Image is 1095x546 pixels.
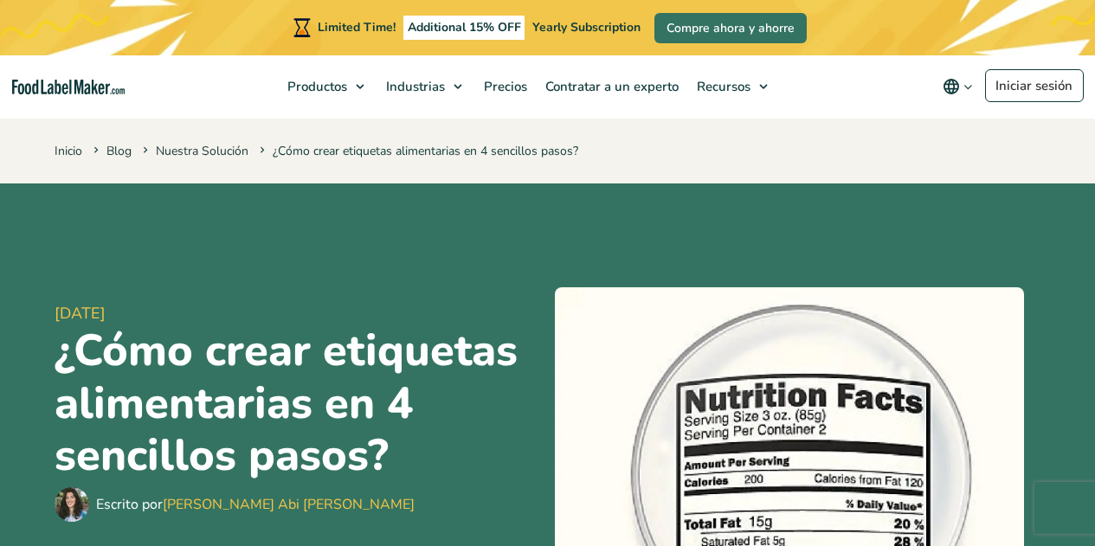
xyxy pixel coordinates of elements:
[96,494,415,515] div: Escrito por
[106,143,132,159] a: Blog
[985,69,1084,102] a: Iniciar sesión
[654,13,807,43] a: Compre ahora y ahorre
[55,143,82,159] a: Inicio
[163,495,415,514] a: [PERSON_NAME] Abi [PERSON_NAME]
[692,78,752,95] span: Recursos
[55,487,89,522] img: Maria Abi Hanna - Etiquetadora de alimentos
[688,55,776,118] a: Recursos
[318,19,396,35] span: Limited Time!
[55,302,541,325] span: [DATE]
[256,143,578,159] span: ¿Cómo crear etiquetas alimentarias en 4 sencillos pasos?
[156,143,248,159] a: Nuestra Solución
[381,78,447,95] span: Industrias
[479,78,529,95] span: Precios
[540,78,680,95] span: Contratar a un experto
[55,325,541,483] h1: ¿Cómo crear etiquetas alimentarias en 4 sencillos pasos?
[403,16,525,40] span: Additional 15% OFF
[282,78,349,95] span: Productos
[377,55,471,118] a: Industrias
[532,19,641,35] span: Yearly Subscription
[279,55,373,118] a: Productos
[537,55,684,118] a: Contratar a un experto
[475,55,532,118] a: Precios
